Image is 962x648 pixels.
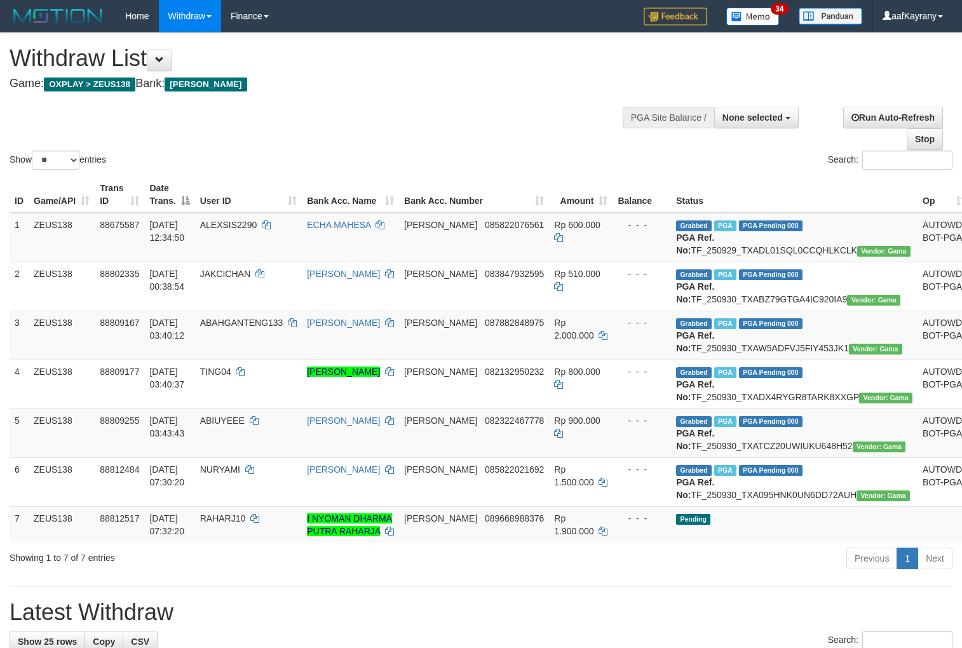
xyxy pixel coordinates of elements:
[857,246,911,257] span: Vendor URL: https://trx31.1velocity.biz
[485,367,544,377] span: Copy 082132950232 to clipboard
[828,151,952,170] label: Search:
[307,513,392,536] a: I NYOMAN DHARMA PUTRA RAHARJA
[676,477,714,500] b: PGA Ref. No:
[200,415,245,426] span: ABIUYEEE
[29,262,95,311] td: ZEUS138
[671,262,918,311] td: TF_250930_TXABZ79GTGA4IC920IA9
[10,213,29,262] td: 1
[846,548,897,569] a: Previous
[554,269,600,279] span: Rp 510.000
[10,546,391,564] div: Showing 1 to 7 of 7 entries
[714,269,736,280] span: Marked by aafsreyleap
[307,415,380,426] a: [PERSON_NAME]
[618,414,666,427] div: - - -
[10,262,29,311] td: 2
[613,177,671,213] th: Balance
[18,637,77,647] span: Show 25 rows
[93,637,115,647] span: Copy
[671,213,918,262] td: TF_250929_TXADL01SQL0CCQHLKCLK
[618,512,666,525] div: - - -
[623,107,714,128] div: PGA Site Balance /
[10,151,106,170] label: Show entries
[618,365,666,378] div: - - -
[671,360,918,408] td: TF_250930_TXADX4RYGR8TARK8XXGP
[302,177,399,213] th: Bank Acc. Name: activate to sort column ascending
[671,408,918,457] td: TF_250930_TXATCZ20UWIUKU648H52
[739,318,803,329] span: PGA Pending
[149,367,184,389] span: [DATE] 03:40:37
[554,220,600,230] span: Rp 600.000
[714,465,736,476] span: Marked by aafsreyleap
[404,269,477,279] span: [PERSON_NAME]
[859,393,912,403] span: Vendor URL: https://trx31.1velocity.biz
[100,464,139,475] span: 88812484
[29,408,95,457] td: ZEUS138
[554,415,600,426] span: Rp 900.000
[100,367,139,377] span: 88809177
[95,177,144,213] th: Trans ID: activate to sort column ascending
[671,457,918,506] td: TF_250930_TXA095HNK0UN6DD72AUH
[554,367,600,377] span: Rp 800.000
[739,220,803,231] span: PGA Pending
[200,220,257,230] span: ALEXSIS2290
[100,513,139,523] span: 88812517
[714,107,799,128] button: None selected
[714,367,736,378] span: Marked by aaftanly
[404,464,477,475] span: [PERSON_NAME]
[10,311,29,360] td: 3
[10,600,952,625] h1: Latest Withdraw
[485,318,544,328] span: Copy 087882848975 to clipboard
[200,367,231,377] span: TING04
[29,311,95,360] td: ZEUS138
[671,177,918,213] th: Status
[918,548,952,569] a: Next
[149,415,184,438] span: [DATE] 03:43:43
[739,465,803,476] span: PGA Pending
[29,457,95,506] td: ZEUS138
[10,408,29,457] td: 5
[307,269,380,279] a: [PERSON_NAME]
[29,213,95,262] td: ZEUS138
[771,3,788,15] span: 34
[149,269,184,292] span: [DATE] 00:38:54
[10,177,29,213] th: ID
[29,506,95,543] td: ZEUS138
[722,112,783,123] span: None selected
[676,367,712,378] span: Grabbed
[676,318,712,329] span: Grabbed
[307,367,380,377] a: [PERSON_NAME]
[200,464,240,475] span: NURYAMI
[676,465,712,476] span: Grabbed
[714,220,736,231] span: Marked by aafpengsreynich
[739,367,803,378] span: PGA Pending
[100,269,139,279] span: 88802335
[307,318,380,328] a: [PERSON_NAME]
[485,220,544,230] span: Copy 085822076561 to clipboard
[404,220,477,230] span: [PERSON_NAME]
[10,78,628,90] h4: Game: Bank:
[618,267,666,280] div: - - -
[44,78,135,91] span: OXPLAY > ZEUS138
[10,457,29,506] td: 6
[857,490,910,501] span: Vendor URL: https://trx31.1velocity.biz
[849,344,902,354] span: Vendor URL: https://trx31.1velocity.biz
[144,177,194,213] th: Date Trans.: activate to sort column descending
[485,269,544,279] span: Copy 083847932595 to clipboard
[847,295,900,306] span: Vendor URL: https://trx31.1velocity.biz
[29,360,95,408] td: ZEUS138
[100,220,139,230] span: 88675587
[10,6,106,25] img: MOTION_logo.png
[200,318,283,328] span: ABAHGANTENG133
[676,379,714,402] b: PGA Ref. No:
[100,318,139,328] span: 88809167
[843,107,943,128] a: Run Auto-Refresh
[676,269,712,280] span: Grabbed
[676,428,714,451] b: PGA Ref. No:
[862,151,952,170] input: Search:
[307,464,380,475] a: [PERSON_NAME]
[200,269,250,279] span: JAKCICHAN
[307,220,370,230] a: ECHA MAHESA
[195,177,302,213] th: User ID: activate to sort column ascending
[618,219,666,231] div: - - -
[554,318,593,341] span: Rp 2.000.000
